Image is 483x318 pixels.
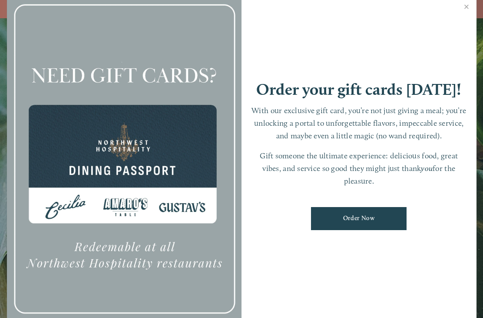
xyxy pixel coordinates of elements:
p: With our exclusive gift card, you’re not just giving a meal; you’re unlocking a portal to unforge... [250,104,468,142]
p: Gift someone the ultimate experience: delicious food, great vibes, and service so good they might... [250,150,468,187]
h1: Order your gift cards [DATE]! [256,81,461,97]
em: you [421,164,433,173]
a: Order Now [311,207,407,230]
